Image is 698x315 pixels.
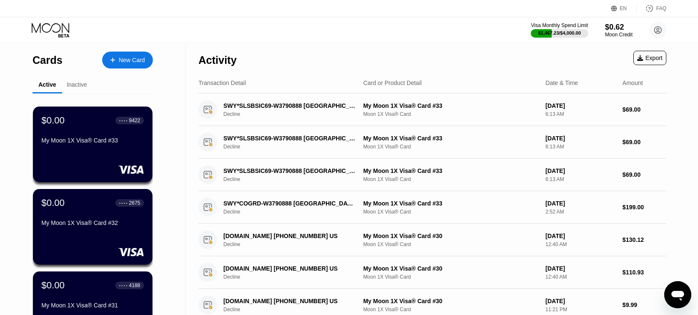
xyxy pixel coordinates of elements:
div: [DOMAIN_NAME] [PHONE_NUMBER] US [223,265,356,272]
div: Moon Credit [605,32,633,38]
div: $0.00● ● ● ●9422My Moon 1X Visa® Card #33 [33,107,152,182]
div: [DATE] [546,233,616,239]
div: Activity [198,54,236,66]
div: ● ● ● ● [119,202,128,204]
div: My Moon 1X Visa® Card #30 [363,233,539,239]
div: Card or Product Detail [363,79,422,86]
div: Moon 1X Visa® Card [363,111,539,117]
div: Cards [33,54,62,66]
div: Moon 1X Visa® Card [363,274,539,280]
div: My Moon 1X Visa® Card #33 [41,137,144,144]
div: New Card [119,57,145,64]
div: FAQ [656,5,666,11]
iframe: Button to launch messaging window [664,281,691,308]
div: Decline [223,111,366,117]
div: My Moon 1X Visa® Card #33 [363,167,539,174]
div: $110.93 [622,269,666,276]
div: [DATE] [546,298,616,304]
div: 2675 [129,200,140,206]
div: $9.99 [622,301,666,308]
div: 9422 [129,118,140,123]
div: EN [611,4,637,13]
div: Transaction Detail [198,79,246,86]
div: 6:13 AM [546,111,616,117]
div: Export [637,55,663,61]
div: $0.00 [41,280,65,291]
div: [DOMAIN_NAME] [PHONE_NUMBER] USDeclineMy Moon 1X Visa® Card #30Moon 1X Visa® Card[DATE]12:40 AM$1... [198,224,666,256]
div: $0.00 [41,115,65,126]
div: Visa Monthly Spend Limit [531,22,588,28]
div: SWY*COGRD-W3790888 [GEOGRAPHIC_DATA] [GEOGRAPHIC_DATA]DeclineMy Moon 1X Visa® Card #33Moon 1X Vis... [198,191,666,224]
div: Decline [223,241,366,247]
div: ● ● ● ● [119,284,128,287]
div: 6:13 AM [546,144,616,150]
div: $69.00 [622,171,666,178]
div: $199.00 [622,204,666,211]
div: SWY*SLSBSIC69-W3790888 [GEOGRAPHIC_DATA] [GEOGRAPHIC_DATA] [223,135,356,142]
div: 12:40 AM [546,241,616,247]
div: SWY*SLSBSIC69-W3790888 [GEOGRAPHIC_DATA] [GEOGRAPHIC_DATA] [223,167,356,174]
div: SWY*SLSBSIC69-W3790888 [GEOGRAPHIC_DATA] [GEOGRAPHIC_DATA]DeclineMy Moon 1X Visa® Card #33Moon 1X... [198,159,666,191]
div: [DOMAIN_NAME] [PHONE_NUMBER] USDeclineMy Moon 1X Visa® Card #30Moon 1X Visa® Card[DATE]12:40 AM$1... [198,256,666,289]
div: [DOMAIN_NAME] [PHONE_NUMBER] US [223,298,356,304]
div: Amount [622,79,643,86]
div: Moon 1X Visa® Card [363,144,539,150]
div: My Moon 1X Visa® Card #31 [41,302,144,309]
div: [DATE] [546,265,616,272]
div: My Moon 1X Visa® Card #33 [363,200,539,207]
div: SWY*SLSBSIC69-W3790888 [GEOGRAPHIC_DATA] [GEOGRAPHIC_DATA]DeclineMy Moon 1X Visa® Card #33Moon 1X... [198,93,666,126]
div: Moon 1X Visa® Card [363,176,539,182]
div: Decline [223,144,366,150]
div: FAQ [637,4,666,13]
div: [DATE] [546,167,616,174]
div: SWY*SLSBSIC69-W3790888 [GEOGRAPHIC_DATA] [GEOGRAPHIC_DATA]DeclineMy Moon 1X Visa® Card #33Moon 1X... [198,126,666,159]
div: Active [38,81,56,88]
div: ● ● ● ● [119,119,128,122]
div: $0.00● ● ● ●2675My Moon 1X Visa® Card #32 [33,189,152,265]
div: My Moon 1X Visa® Card #32 [41,219,144,226]
div: My Moon 1X Visa® Card #30 [363,298,539,304]
div: Decline [223,274,366,280]
div: EN [620,5,627,11]
div: SWY*COGRD-W3790888 [GEOGRAPHIC_DATA] [GEOGRAPHIC_DATA] [223,200,356,207]
div: 4188 [129,282,140,288]
div: Moon 1X Visa® Card [363,307,539,312]
div: Inactive [67,81,87,88]
div: Export [633,51,666,65]
div: Visa Monthly Spend Limit$1,467.23/$4,000.00 [531,22,588,38]
div: 11:21 PM [546,307,616,312]
div: $1,467.23 / $4,000.00 [538,30,581,36]
div: My Moon 1X Visa® Card #30 [363,265,539,272]
div: $0.00 [41,197,65,208]
div: Date & Time [546,79,578,86]
div: My Moon 1X Visa® Card #33 [363,102,539,109]
div: $130.12 [622,236,666,243]
div: $69.00 [622,139,666,145]
div: 2:52 AM [546,209,616,215]
div: $69.00 [622,106,666,113]
div: Moon 1X Visa® Card [363,209,539,215]
div: SWY*SLSBSIC69-W3790888 [GEOGRAPHIC_DATA] [GEOGRAPHIC_DATA] [223,102,356,109]
div: Moon 1X Visa® Card [363,241,539,247]
div: $0.62Moon Credit [605,23,633,38]
div: 6:13 AM [546,176,616,182]
div: [DATE] [546,135,616,142]
div: My Moon 1X Visa® Card #33 [363,135,539,142]
div: [DOMAIN_NAME] [PHONE_NUMBER] US [223,233,356,239]
div: Decline [223,209,366,215]
div: New Card [102,52,153,68]
div: [DATE] [546,102,616,109]
div: [DATE] [546,200,616,207]
div: Decline [223,307,366,312]
div: $0.62 [605,23,633,32]
div: 12:40 AM [546,274,616,280]
div: Decline [223,176,366,182]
